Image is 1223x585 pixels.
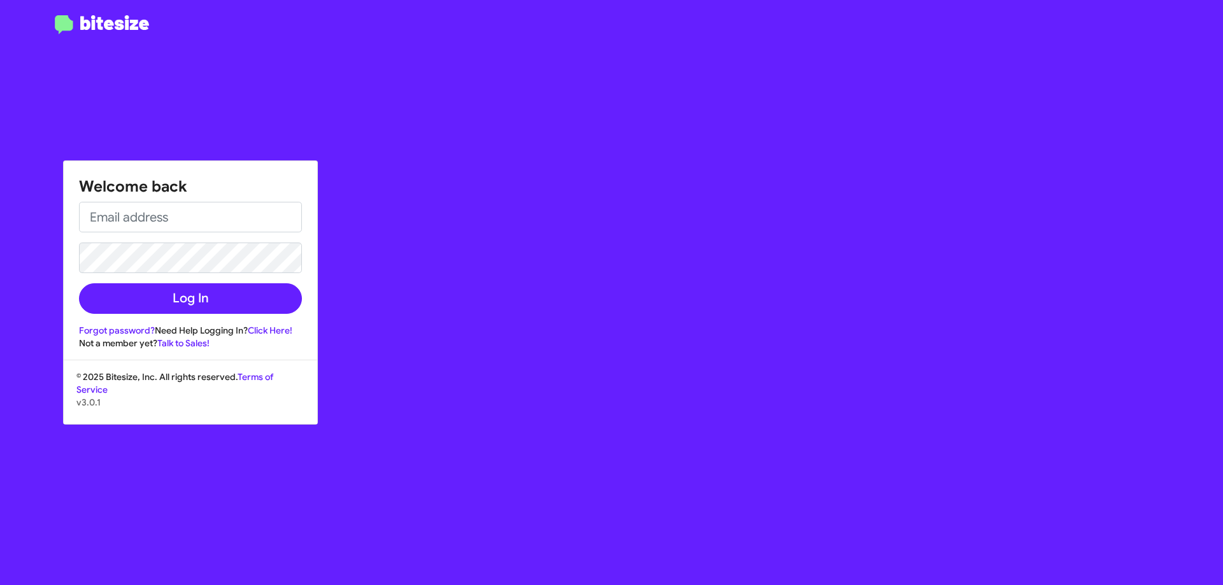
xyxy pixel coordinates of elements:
p: v3.0.1 [76,396,304,409]
div: Not a member yet? [79,337,302,349]
a: Talk to Sales! [157,337,210,349]
input: Email address [79,202,302,232]
h1: Welcome back [79,176,302,197]
a: Forgot password? [79,325,155,336]
div: Need Help Logging In? [79,324,302,337]
div: © 2025 Bitesize, Inc. All rights reserved. [64,370,317,424]
button: Log In [79,283,302,314]
a: Click Here! [248,325,292,336]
